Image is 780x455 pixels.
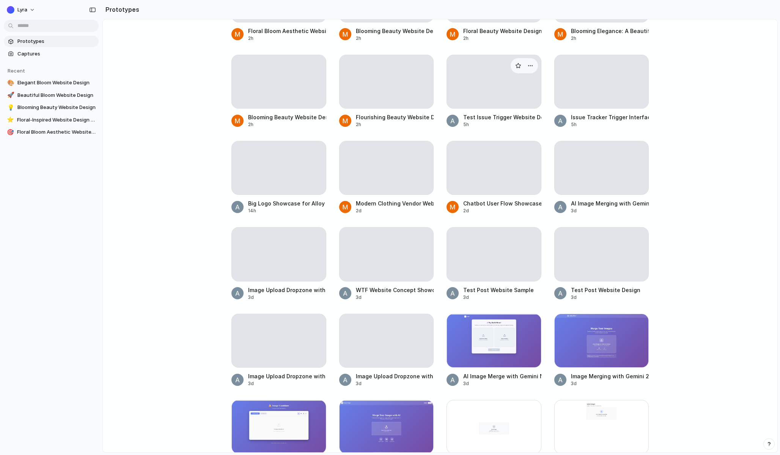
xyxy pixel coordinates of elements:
[447,314,541,387] a: AI Image Merge with Gemini Nano & LyraAI Image Merge with Gemini Nano & Lyra3d
[463,380,541,387] div: 3d
[463,27,541,35] div: Floral Beauty Website Design Concept
[356,372,434,380] div: Image Upload Dropzone with HEIC, JPG, PNG, WEBP
[463,207,541,214] div: 2d
[356,294,434,301] div: 3d
[4,77,99,88] a: 🎨Elegant Bloom Website Design
[339,141,434,214] a: Modern Clothing Vendor Website Design2d
[248,121,326,128] div: 2h
[17,116,96,124] span: Floral-Inspired Website Design Concept
[356,27,434,35] div: Blooming Beauty Website Design
[248,199,326,207] div: Big Logo Showcase for Alloy Website
[356,207,434,214] div: 2d
[248,380,326,387] div: 3d
[571,207,649,214] div: 3d
[554,55,649,128] a: Issue Tracker Trigger Interface5h
[17,92,96,99] span: Beautiful Bloom Website Design
[8,68,25,74] span: Recent
[571,372,649,380] div: Image Merging with Gemini 2.5
[356,121,434,128] div: 2h
[248,113,326,121] div: Blooming Beauty Website Design
[248,207,326,214] div: 14h
[463,372,541,380] div: AI Image Merge with Gemini Nano & Lyra
[17,128,96,136] span: Floral Bloom Aesthetic Website Design
[7,128,14,136] div: 🎯
[554,227,649,300] a: Test Post Website Design3d
[356,286,434,294] div: WTF Website Concept Showcase
[447,227,541,300] a: Test Post Website Sample3d
[4,36,99,47] a: Prototypes
[4,48,99,60] a: Captures
[356,380,434,387] div: 3d
[17,50,96,58] span: Captures
[7,104,14,111] div: 💡
[231,141,326,214] a: Big Logo Showcase for Alloy Website14h
[248,294,326,301] div: 3d
[231,227,326,300] a: Image Upload Dropzone with Supported Formats3d
[463,199,541,207] div: Chatbot User Flow Showcase
[571,199,649,207] div: AI Image Merging with Gemini Nano-Banana
[4,126,99,138] a: 🎯Floral Bloom Aesthetic Website Design
[17,79,96,87] span: Elegant Bloom Website Design
[356,199,434,207] div: Modern Clothing Vendor Website Design
[4,4,39,16] button: Lyra
[571,113,649,121] div: Issue Tracker Trigger Interface
[571,294,640,301] div: 3d
[231,314,326,387] a: Image Upload Dropzone with HEIC and Common Formats3d
[339,55,434,128] a: Flourishing Beauty Website Design2h
[7,79,14,87] div: 🎨
[554,314,649,387] a: Image Merging with Gemini 2.5Image Merging with Gemini 2.53d
[7,92,14,99] div: 🚀
[248,372,326,380] div: Image Upload Dropzone with HEIC and Common Formats
[4,114,99,126] a: ⭐Floral-Inspired Website Design Concept
[571,27,649,35] div: Blooming Elegance: A Beautiful Website Concept
[463,35,541,42] div: 2h
[231,55,326,128] a: Blooming Beauty Website Design2h
[356,113,434,121] div: Flourishing Beauty Website Design
[463,294,534,301] div: 3d
[447,141,541,214] a: Chatbot User Flow Showcase2d
[571,121,649,128] div: 5h
[463,286,534,294] div: Test Post Website Sample
[4,102,99,113] a: 💡Blooming Beauty Website Design
[17,104,96,111] span: Blooming Beauty Website Design
[339,314,434,387] a: Image Upload Dropzone with HEIC, JPG, PNG, WEBP3d
[248,286,326,294] div: Image Upload Dropzone with Supported Formats
[571,286,640,294] div: Test Post Website Design
[17,38,96,45] span: Prototypes
[339,227,434,300] a: WTF Website Concept Showcase3d
[4,90,99,101] a: 🚀Beautiful Bloom Website Design
[17,6,27,14] span: Lyra
[571,35,649,42] div: 2h
[463,113,541,121] div: Test Issue Trigger Website Design
[7,116,14,124] div: ⭐
[102,5,139,14] h2: Prototypes
[571,380,649,387] div: 3d
[554,141,649,214] a: AI Image Merging with Gemini Nano-Banana3d
[463,121,541,128] div: 5h
[248,35,326,42] div: 2h
[447,55,541,128] a: Test Issue Trigger Website Design5h
[356,35,434,42] div: 2h
[248,27,326,35] div: Floral Bloom Aesthetic Website Design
